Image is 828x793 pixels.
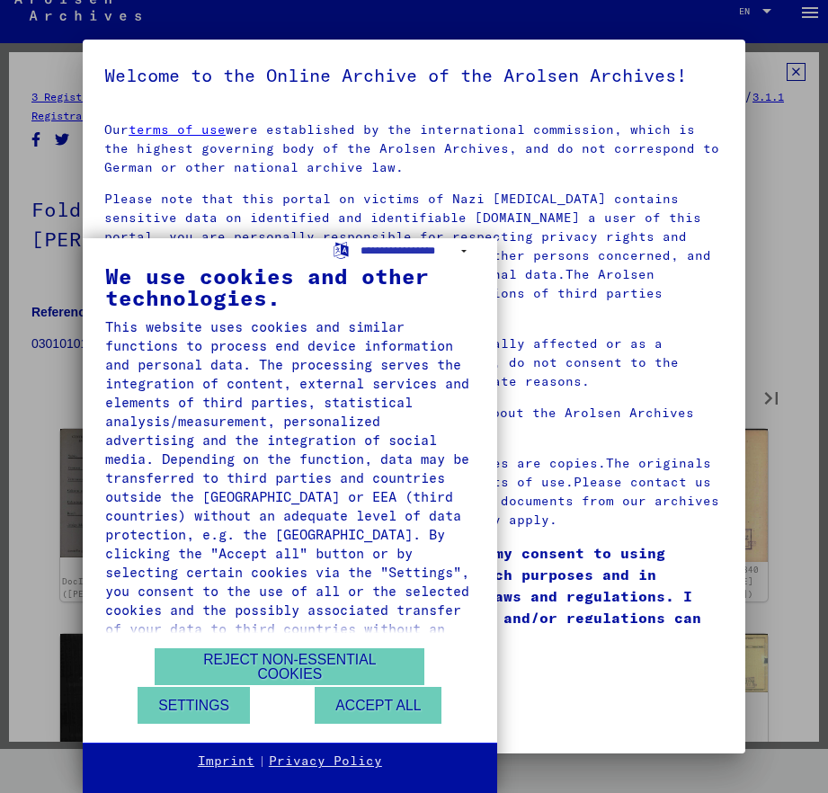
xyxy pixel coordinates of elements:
a: Imprint [198,753,254,771]
button: Reject non-essential cookies [155,648,424,685]
button: Accept all [315,687,441,724]
a: Privacy Policy [269,753,382,771]
div: We use cookies and other technologies. [105,265,475,308]
button: Settings [138,687,250,724]
div: This website uses cookies and similar functions to process end device information and personal da... [105,317,475,657]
